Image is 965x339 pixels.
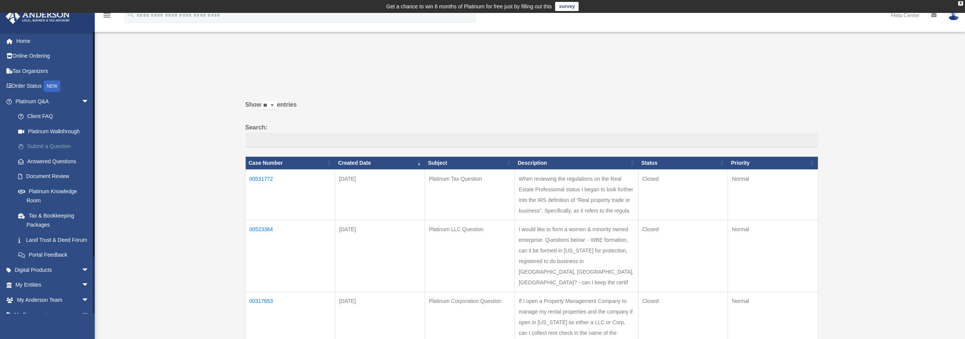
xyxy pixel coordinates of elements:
td: Platinum LLC Question [425,220,515,292]
a: Home [5,33,100,49]
a: My Documentsarrow_drop_down [5,307,100,323]
a: My Anderson Teamarrow_drop_down [5,292,100,307]
label: Show entries [245,99,818,118]
i: menu [102,11,111,20]
td: Platinum Tax Question [425,169,515,220]
label: Search: [245,122,818,147]
a: Tax & Bookkeeping Packages [11,208,100,232]
span: arrow_drop_down [82,278,97,293]
td: [DATE] [335,169,425,220]
td: I would like to form a women & minority owned enterprise. Questions below: - WBE formation, can i... [515,220,638,292]
td: 00531772 [245,169,335,220]
th: Status: activate to sort column ascending [638,156,728,169]
img: Anderson Advisors Platinum Portal [3,9,72,24]
i: search [127,10,135,19]
td: Normal [728,220,818,292]
th: Case Number: activate to sort column ascending [245,156,335,169]
a: Portal Feedback [11,248,100,263]
a: Digital Productsarrow_drop_down [5,262,100,278]
a: Submit a Question [11,139,100,154]
input: Search: [245,133,818,147]
a: Tax Organizers [5,63,100,79]
td: Closed [638,220,728,292]
a: Land Trust & Deed Forum [11,232,100,248]
th: Subject: activate to sort column ascending [425,156,515,169]
a: Online Ordering [5,49,100,64]
span: arrow_drop_down [82,94,97,109]
select: Showentries [261,101,277,110]
a: survey [555,2,579,11]
div: NEW [44,80,60,92]
td: When reviewing the regulations on the Real Estate Professional status I began to look further int... [515,169,638,220]
td: Normal [728,169,818,220]
td: Closed [638,169,728,220]
td: 00523364 [245,220,335,292]
a: Client FAQ [11,109,100,124]
span: arrow_drop_down [82,307,97,323]
a: Document Review [11,169,100,184]
th: Created Date: activate to sort column ascending [335,156,425,169]
a: My Entitiesarrow_drop_down [5,278,100,293]
a: Platinum Walkthrough [11,124,100,139]
a: Platinum Q&Aarrow_drop_down [5,94,100,109]
a: Answered Questions [11,154,97,169]
span: arrow_drop_down [82,292,97,308]
span: arrow_drop_down [82,262,97,278]
a: Platinum Knowledge Room [11,184,100,208]
div: close [958,1,963,6]
td: [DATE] [335,220,425,292]
th: Priority: activate to sort column ascending [728,156,818,169]
th: Description: activate to sort column ascending [515,156,638,169]
div: Get a chance to win 6 months of Platinum for free just by filling out this [386,2,552,11]
a: menu [102,13,111,20]
img: User Pic [948,9,959,20]
a: Order StatusNEW [5,79,100,94]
